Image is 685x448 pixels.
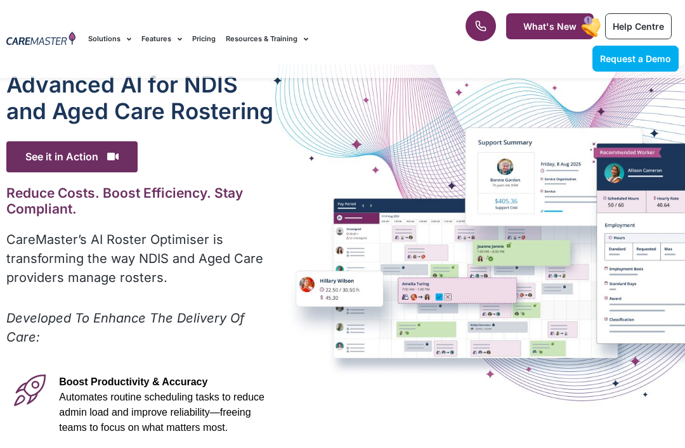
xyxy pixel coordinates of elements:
a: Features [141,18,182,60]
a: Solutions [88,18,131,60]
p: CareMaster’s AI Roster Optimiser is transforming the way NDIS and Aged Care providers manage rost... [6,230,275,287]
em: Developed To Enhance The Delivery Of Care: [6,310,244,345]
span: See it in Action [6,141,138,172]
a: What's New [506,13,594,39]
span: Automates routine scheduling tasks to reduce admin load and improve reliability—freeing teams to ... [59,392,264,433]
span: Request a Demo [600,53,671,64]
a: Request a Demo [592,46,679,72]
h1: Advanced Al for NDIS and Aged Care Rostering [6,71,275,124]
span: Help Centre [613,21,664,32]
nav: Menu [88,18,436,60]
h2: Reduce Costs. Boost Efficiency. Stay Compliant. [6,185,275,217]
a: Pricing [192,18,216,60]
span: What's New [523,21,577,32]
a: Help Centre [605,13,672,39]
a: Resources & Training [226,18,308,60]
img: CareMaster Logo [6,32,75,47]
span: Boost Productivity & Accuracy [59,376,207,387]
